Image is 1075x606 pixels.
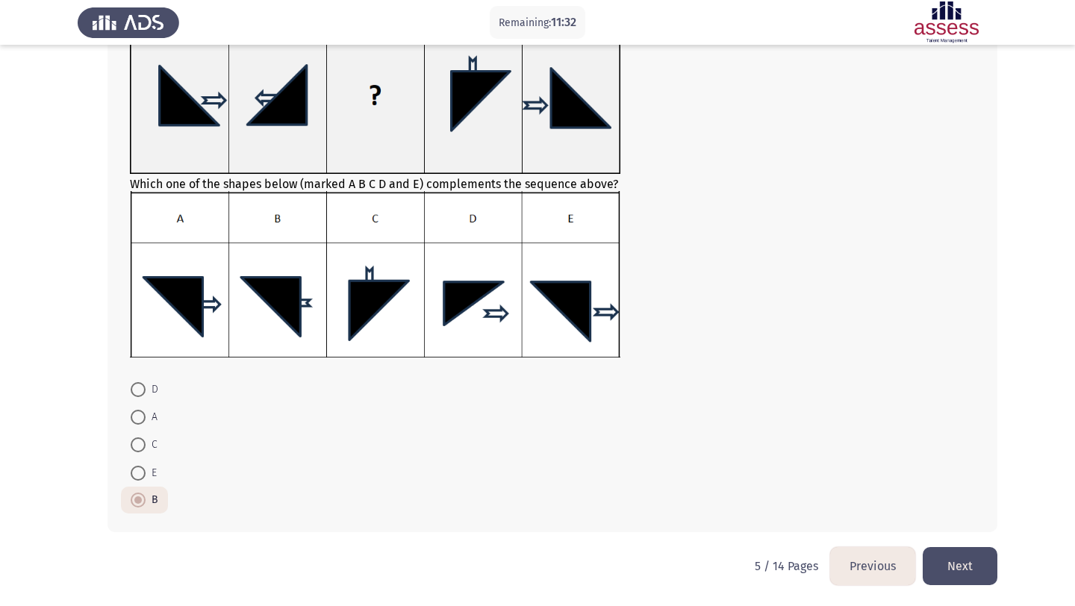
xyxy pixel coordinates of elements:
[551,15,576,29] span: 11:32
[146,464,157,482] span: E
[130,191,620,357] img: UkFYYV8wOTNfQi5wbmcxNjkxMzMzMjkxNDIx.png
[755,559,818,573] p: 5 / 14 Pages
[130,12,620,174] img: UkFYYV8wOTNfQS5wbmcxNjkxMzMzMjczNTI2.png
[146,381,158,399] span: D
[830,547,915,585] button: load previous page
[78,1,179,43] img: Assess Talent Management logo
[130,12,975,360] div: Which one of the shapes below (marked A B C D and E) complements the sequence above?
[146,408,158,426] span: A
[146,436,158,454] span: C
[896,1,997,43] img: Assessment logo of ASSESS Focus 4 Module Assessment (EN/AR) (Advanced - IB)
[923,547,997,585] button: load next page
[499,13,576,32] p: Remaining:
[146,491,158,509] span: B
